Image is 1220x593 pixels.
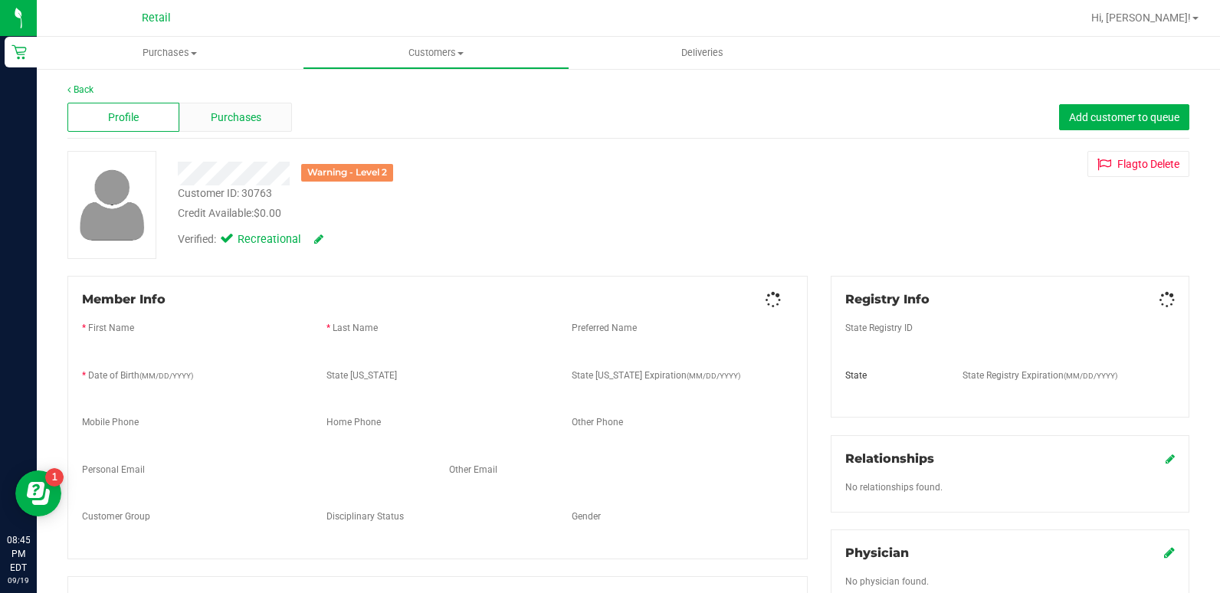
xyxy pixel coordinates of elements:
[67,84,93,95] a: Back
[572,369,740,382] label: State [US_STATE] Expiration
[845,292,930,306] span: Registry Info
[572,415,623,429] label: Other Phone
[449,463,497,477] label: Other Email
[1064,372,1117,380] span: (MM/DD/YYYY)
[572,509,601,523] label: Gender
[72,165,152,244] img: user-icon.png
[108,110,139,126] span: Profile
[301,164,393,182] div: Warning - Level 2
[82,415,139,429] label: Mobile Phone
[303,46,568,60] span: Customers
[572,321,637,335] label: Preferred Name
[211,110,261,126] span: Purchases
[82,292,166,306] span: Member Info
[82,509,150,523] label: Customer Group
[303,37,569,69] a: Customers
[326,415,381,429] label: Home Phone
[1087,151,1189,177] button: Flagto Delete
[834,369,951,382] div: State
[37,46,303,60] span: Purchases
[326,509,404,523] label: Disciplinary Status
[11,44,27,60] inline-svg: Retail
[845,545,909,560] span: Physician
[1059,104,1189,130] button: Add customer to queue
[845,451,934,466] span: Relationships
[238,231,299,248] span: Recreational
[569,37,835,69] a: Deliveries
[82,463,145,477] label: Personal Email
[15,470,61,516] iframe: Resource center
[845,480,943,494] label: No relationships found.
[178,205,727,221] div: Credit Available:
[178,185,272,201] div: Customer ID: 30763
[254,207,281,219] span: $0.00
[1091,11,1191,24] span: Hi, [PERSON_NAME]!
[326,369,397,382] label: State [US_STATE]
[845,321,913,335] label: State Registry ID
[178,231,323,248] div: Verified:
[333,321,378,335] label: Last Name
[687,372,740,380] span: (MM/DD/YYYY)
[7,533,30,575] p: 08:45 PM EDT
[7,575,30,586] p: 09/19
[45,468,64,487] iframe: Resource center unread badge
[88,321,134,335] label: First Name
[1069,111,1179,123] span: Add customer to queue
[661,46,744,60] span: Deliveries
[142,11,171,25] span: Retail
[963,369,1117,382] label: State Registry Expiration
[37,37,303,69] a: Purchases
[845,576,929,587] span: No physician found.
[88,369,193,382] label: Date of Birth
[139,372,193,380] span: (MM/DD/YYYY)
